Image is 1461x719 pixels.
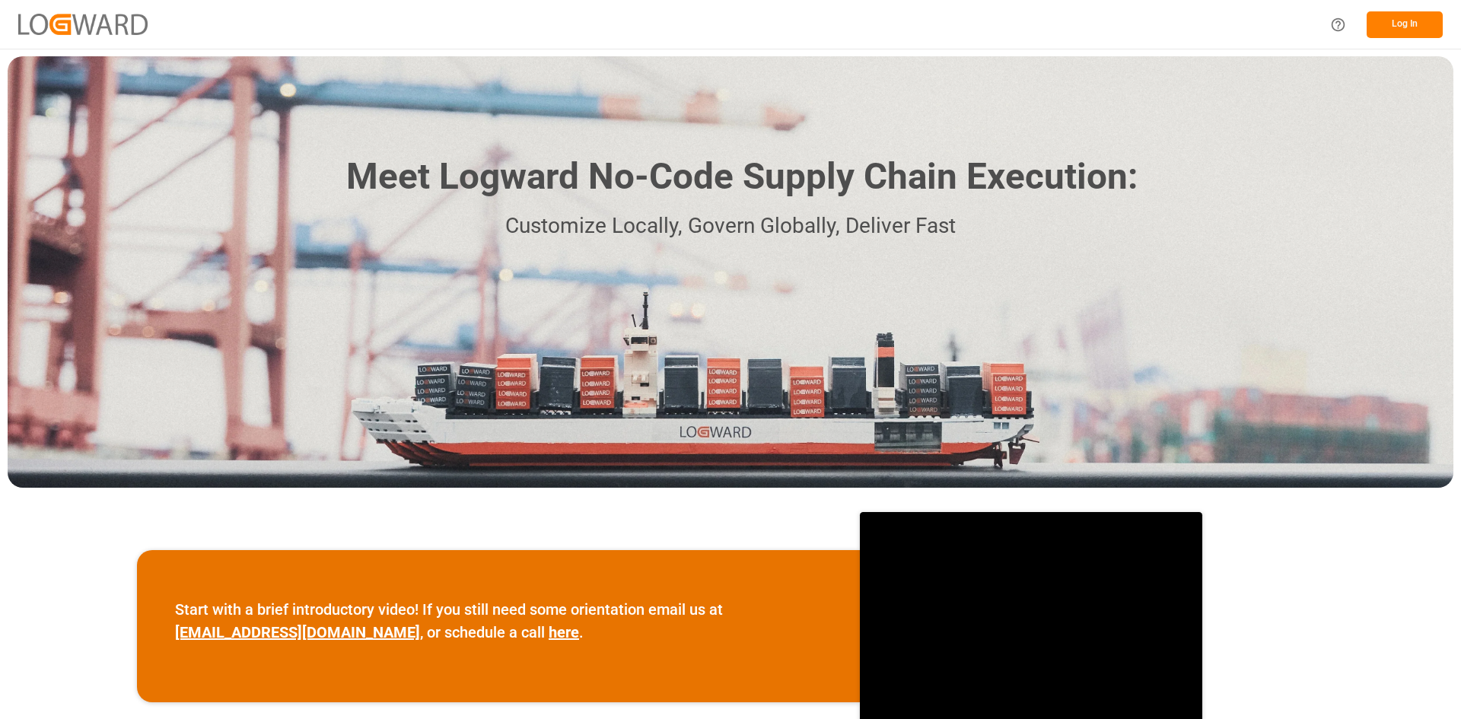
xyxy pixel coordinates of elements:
img: Logward_new_orange.png [18,14,148,34]
a: [EMAIL_ADDRESS][DOMAIN_NAME] [175,623,420,641]
button: Log In [1367,11,1443,38]
a: here [549,623,579,641]
h1: Meet Logward No-Code Supply Chain Execution: [346,150,1138,204]
p: Start with a brief introductory video! If you still need some orientation email us at , or schedu... [175,598,822,644]
button: Help Center [1321,8,1355,42]
p: Customize Locally, Govern Globally, Deliver Fast [323,209,1138,243]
